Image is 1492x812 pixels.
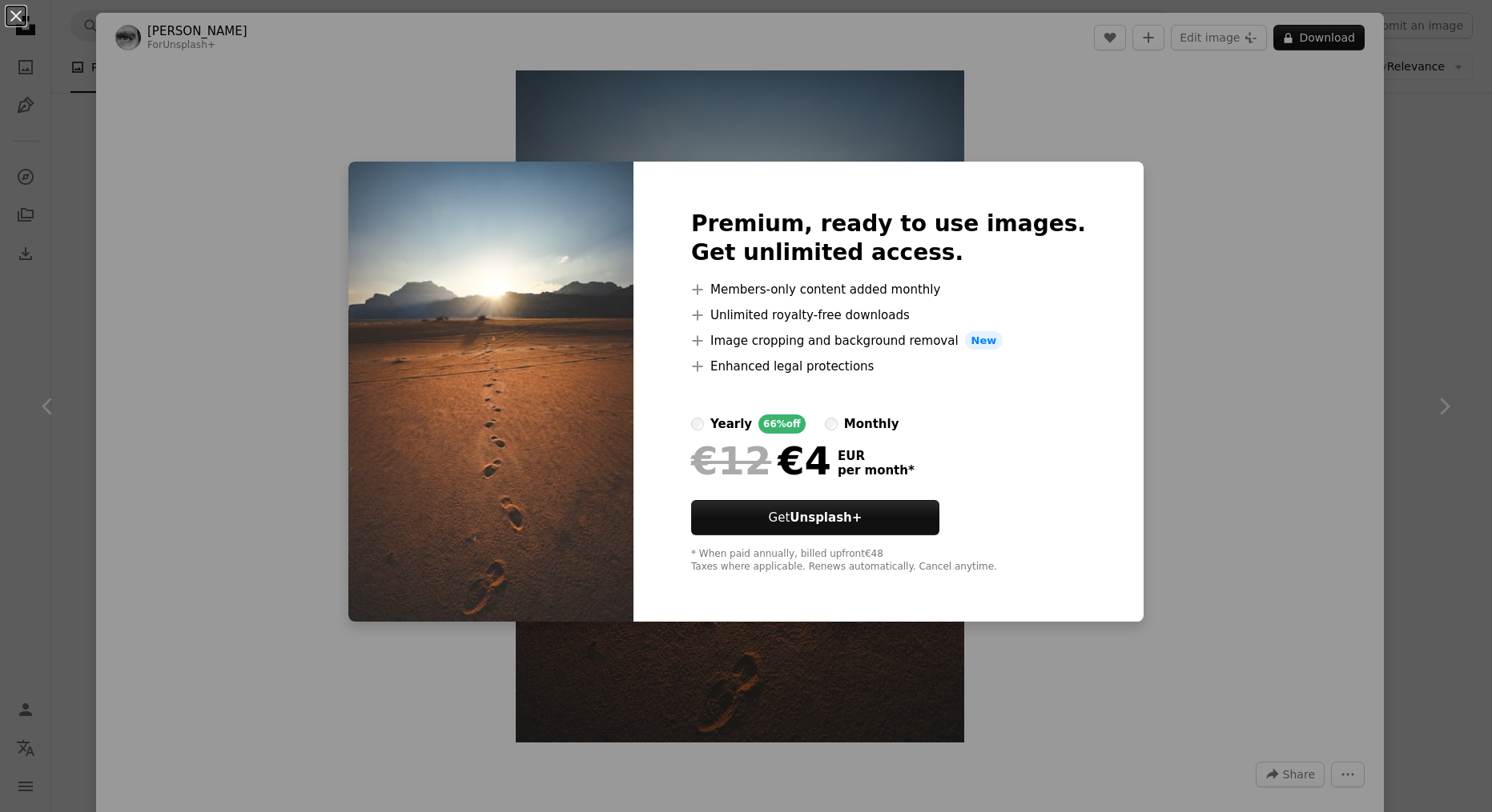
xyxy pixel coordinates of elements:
[691,331,1086,350] li: Image cropping and background removal
[838,449,915,463] span: EUR
[348,162,633,622] img: premium_photo-1675788169635-1e7074bff3e5
[838,463,915,478] span: per month *
[965,331,1003,350] span: New
[710,414,752,434] div: yearly
[790,510,862,525] strong: Unsplash+
[758,414,806,434] div: 66% off
[691,306,1086,325] li: Unlimited royalty-free downloads
[691,280,1086,299] li: Members-only content added monthly
[691,440,831,482] div: €4
[691,548,1086,574] div: * When paid annually, billed upfront €48 Taxes where applicable. Renews automatically. Cancel any...
[691,357,1086,376] li: Enhanced legal protections
[691,418,704,430] input: yearly66%off
[691,210,1086,267] h2: Premium, ready to use images. Get unlimited access.
[844,414,899,434] div: monthly
[691,500,939,535] button: GetUnsplash+
[825,418,838,430] input: monthly
[691,440,771,482] span: €12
